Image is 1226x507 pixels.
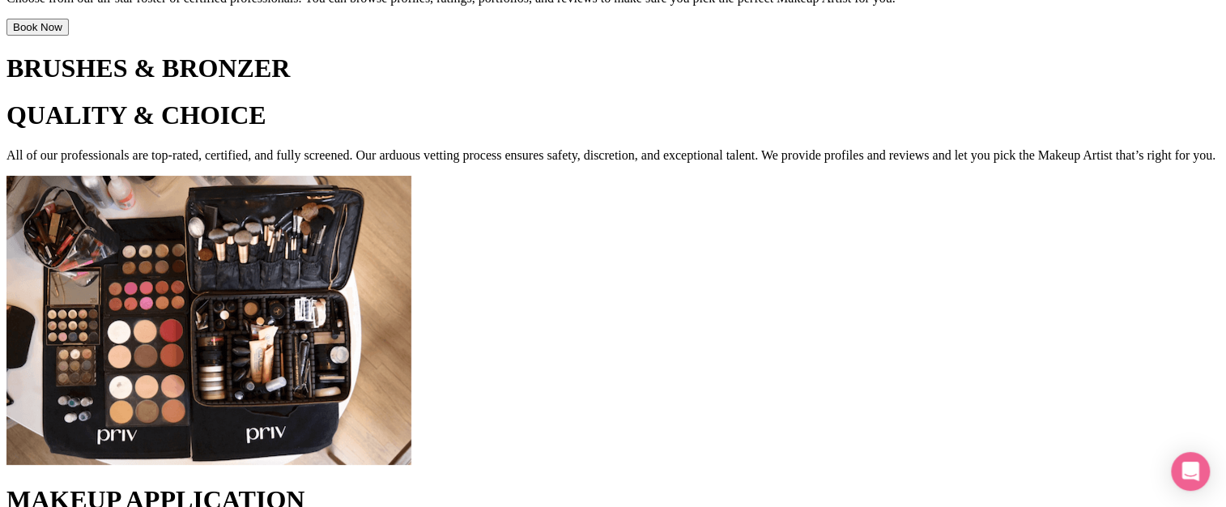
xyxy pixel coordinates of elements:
p: All of our professionals are top-rated, certified, and fully screened. Our arduous vetting proces... [6,148,1220,163]
h1: BRUSHES & BRONZER [6,53,1220,83]
h1: QUALITY & CHOICE [6,100,1220,130]
button: Book Now [6,19,69,36]
img: block1_makeup.png [6,176,411,465]
div: Open Intercom Messenger [1171,452,1210,491]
